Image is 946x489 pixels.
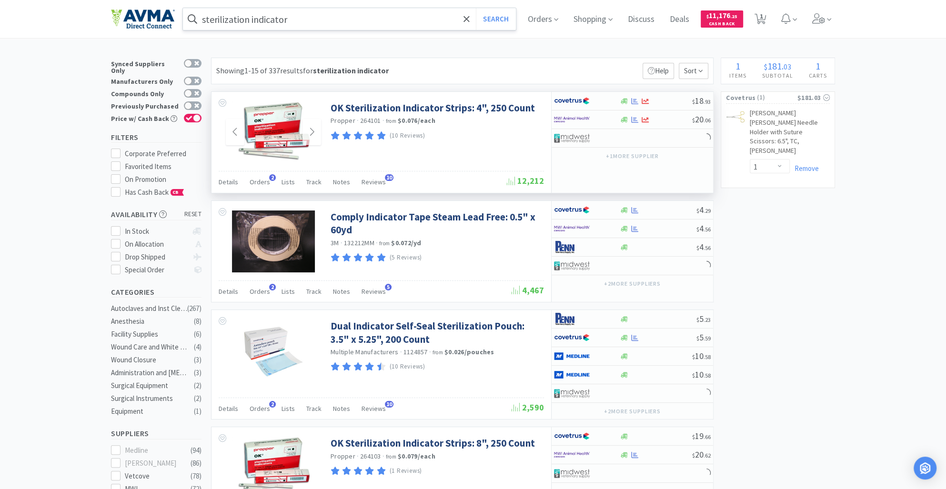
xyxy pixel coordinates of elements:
span: $ [692,372,695,379]
span: . 06 [704,117,711,124]
span: Details [219,287,238,296]
span: 20 [692,114,711,125]
span: 4 [696,241,711,252]
a: OK Sterilization Indicator Strips: 8", 250 Count [331,437,535,449]
div: Wound Care and White Goods [111,341,188,353]
div: ( 6 ) [194,329,201,340]
div: Special Order [125,264,188,276]
img: 4fc0642190f64b3085b8beb3bfb2fd11_412422.png [227,319,320,381]
span: Lists [282,287,295,296]
h5: Suppliers [111,428,201,439]
img: 77fca1acd8b6420a9015268ca798ef17_1.png [554,330,590,345]
span: 132212MM [344,239,374,247]
img: 24a12f25eac04ae19dbee5cfcb0eae5e_26497.png [726,110,745,122]
span: Reviews [362,178,386,186]
span: · [357,452,359,460]
p: (1 Reviews) [390,466,422,476]
img: 33eafbd2f85d4068a9679c17764e865c_125568.jpeg [232,210,314,272]
img: a646391c64b94eb2892348a965bf03f3_134.png [554,368,590,382]
span: 03 [784,62,791,71]
div: On Allocation [125,239,188,250]
a: Comply Indicator Tape Steam Lead Free: 0.5" x 60yd [331,210,542,237]
span: 11,176 [706,11,737,20]
a: Multiple Manufacturers [331,348,399,356]
span: Notes [333,178,350,186]
span: · [400,348,402,356]
span: 19 [692,430,711,441]
a: OK Sterilization Indicator Strips: 4", 250 Count [331,101,535,114]
div: Autoclaves and Inst Cleaners [111,303,188,314]
a: Propper [331,116,355,125]
span: 2 [269,174,276,181]
h5: Availability [111,209,201,220]
span: Reviews [362,404,386,413]
span: 4,467 [512,285,544,296]
span: Orders [250,404,270,413]
span: 1 [815,60,820,72]
span: for [303,66,389,75]
p: (5 Reviews) [390,253,422,263]
h4: Subtotal [754,71,801,80]
div: Medline [125,445,184,456]
span: . 62 [704,452,711,459]
span: 181 [767,60,782,72]
button: Search [476,8,515,30]
div: ( 2 ) [194,380,201,391]
span: 5 [696,332,711,343]
img: 77fca1acd8b6420a9015268ca798ef17_1.png [554,203,590,217]
strong: $0.072 / yd [391,239,421,247]
span: . 56 [704,226,711,233]
span: . 56 [704,244,711,251]
div: Previously Purchased [111,101,179,110]
div: Drop Shipped [125,251,188,263]
span: . 58 [704,372,711,379]
a: 1 [751,16,770,25]
span: . 59 [704,335,711,342]
span: 264101 [360,116,381,125]
img: 4dd14cff54a648ac9e977f0c5da9bc2e_5.png [554,466,590,480]
p: Help [643,63,674,79]
div: Anesthesia [111,316,188,327]
div: . [754,61,801,71]
span: $ [692,433,695,440]
div: Manufacturers Only [111,77,179,85]
span: . 23 [704,316,711,323]
div: Wound Closure [111,354,188,366]
span: from [386,118,396,124]
span: Track [306,404,322,413]
p: (10 Reviews) [390,131,425,141]
strong: sterilization indicator [313,66,389,75]
input: Search by item, sku, manufacturer, ingredient, size... [183,8,516,30]
span: 1124857 [403,348,428,356]
img: 77fca1acd8b6420a9015268ca798ef17_1.png [554,429,590,443]
span: Orders [250,287,270,296]
span: Notes [333,404,350,413]
span: $ [764,62,767,71]
span: $ [696,244,699,251]
a: Discuss [624,15,658,24]
img: f6b2451649754179b5b4e0c70c3f7cb0_2.png [554,448,590,462]
img: 4dd14cff54a648ac9e977f0c5da9bc2e_5.png [554,259,590,273]
div: $181.03 [797,92,830,103]
img: 77fca1acd8b6420a9015268ca798ef17_1.png [554,94,590,108]
div: Corporate Preferred [125,148,202,160]
span: CB [171,190,181,195]
button: +2more suppliers [599,277,665,290]
img: e1133ece90fa4a959c5ae41b0808c578_9.png [554,240,590,254]
a: Remove [790,164,819,173]
img: f6b2451649754179b5b4e0c70c3f7cb0_2.png [554,112,590,127]
span: . 29 [704,207,711,214]
a: [PERSON_NAME] [PERSON_NAME] Needle Holder with Suture Scissors: 6.5", TC, [PERSON_NAME] [750,109,830,159]
div: Synced Suppliers Only [111,59,179,74]
img: e1133ece90fa4a959c5ae41b0808c578_9.png [554,312,590,326]
span: from [433,349,443,356]
div: ( 1 ) [194,406,201,417]
img: c7464e6331f24ae3a277320bfba13c0a_125598.png [232,101,315,163]
span: $ [696,335,699,342]
div: ( 3 ) [194,354,201,366]
h4: Carts [801,71,835,80]
span: 2 [269,401,276,408]
span: . 58 [704,353,711,360]
h5: Categories [111,287,201,298]
p: (10 Reviews) [390,362,425,372]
